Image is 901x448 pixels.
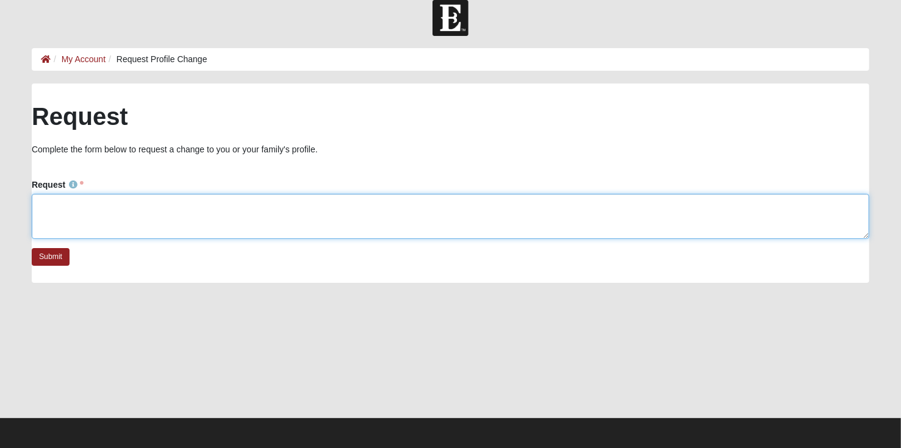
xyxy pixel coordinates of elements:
[32,143,869,156] p: Complete the form below to request a change to you or your family's profile.
[62,54,106,64] a: My Account
[32,248,70,266] a: Submit
[106,53,207,66] li: Request Profile Change
[32,179,84,191] label: Request
[32,102,869,131] h2: Request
